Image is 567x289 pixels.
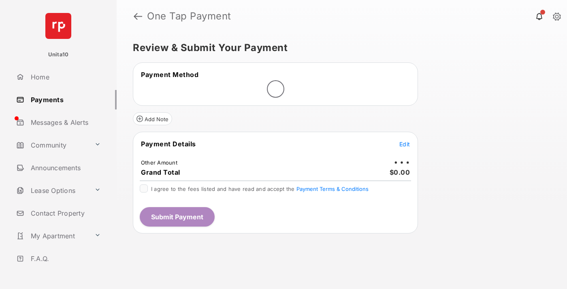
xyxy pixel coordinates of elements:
[13,226,91,246] a: My Apartment
[13,249,117,268] a: F.A.Q.
[399,140,410,148] button: Edit
[133,112,172,125] button: Add Note
[141,71,198,79] span: Payment Method
[13,203,117,223] a: Contact Property
[399,141,410,148] span: Edit
[141,168,180,176] span: Grand Total
[13,181,91,200] a: Lease Options
[140,207,215,227] button: Submit Payment
[141,140,196,148] span: Payment Details
[13,90,117,109] a: Payments
[45,13,71,39] img: svg+xml;base64,PHN2ZyB4bWxucz0iaHR0cDovL3d3dy53My5vcmcvMjAwMC9zdmciIHdpZHRoPSI2NCIgaGVpZ2h0PSI2NC...
[133,43,544,53] h5: Review & Submit Your Payment
[48,51,69,59] p: Unita10
[151,186,369,192] span: I agree to the fees listed and have read and accept the
[147,11,231,21] strong: One Tap Payment
[13,135,91,155] a: Community
[141,159,178,166] td: Other Amount
[296,186,369,192] button: I agree to the fees listed and have read and accept the
[390,168,410,176] span: $0.00
[13,67,117,87] a: Home
[13,113,117,132] a: Messages & Alerts
[13,158,117,178] a: Announcements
